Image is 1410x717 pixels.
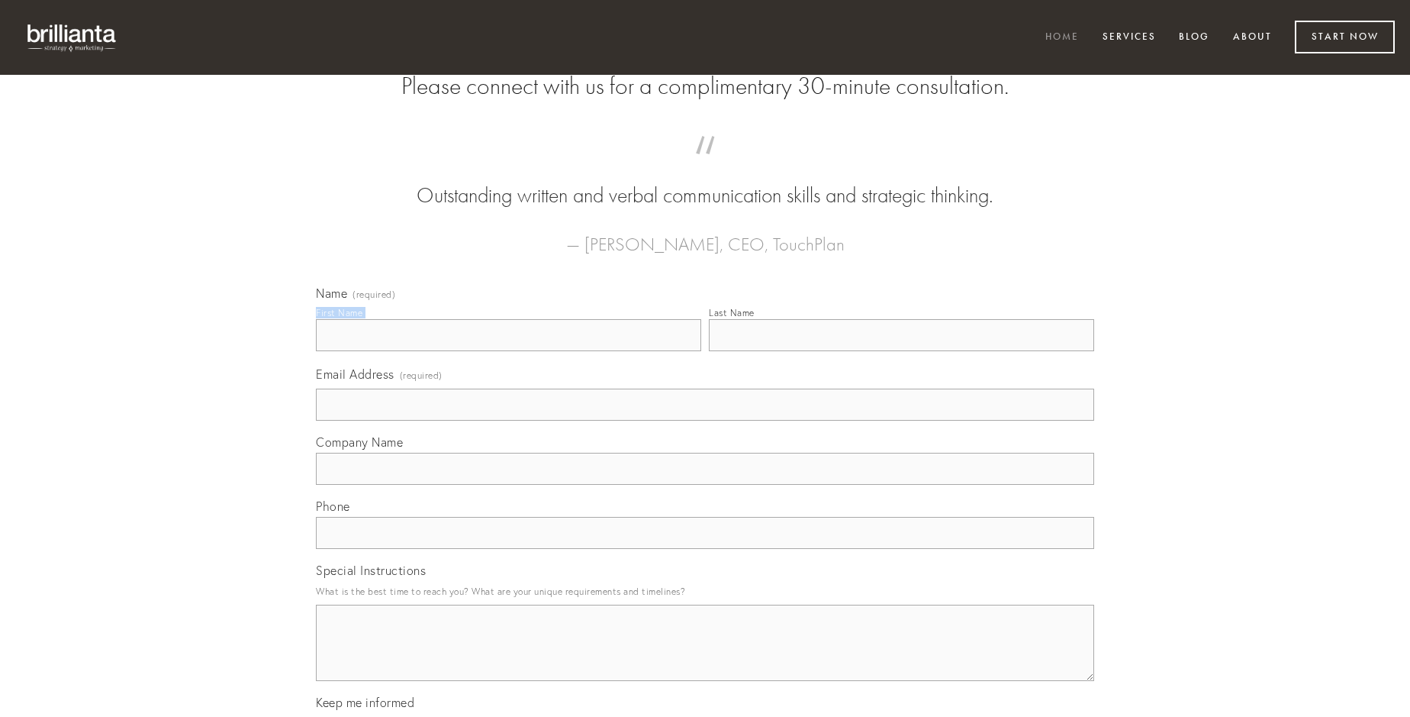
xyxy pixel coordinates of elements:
[316,307,362,318] div: First Name
[400,365,443,386] span: (required)
[340,211,1070,260] figcaption: — [PERSON_NAME], CEO, TouchPlan
[352,290,395,299] span: (required)
[316,581,1094,602] p: What is the best time to reach you? What are your unique requirements and timelines?
[316,499,350,514] span: Phone
[340,151,1070,181] span: “
[709,307,755,318] div: Last Name
[316,563,426,578] span: Special Instructions
[316,286,347,301] span: Name
[316,695,414,710] span: Keep me informed
[316,72,1094,101] h2: Please connect with us for a complimentary 30-minute consultation.
[1093,25,1166,50] a: Services
[340,151,1070,211] blockquote: Outstanding written and verbal communication skills and strategic thinking.
[316,367,394,382] span: Email Address
[1295,21,1395,53] a: Start Now
[1035,25,1089,50] a: Home
[15,15,130,60] img: brillianta - research, strategy, marketing
[1223,25,1282,50] a: About
[316,434,403,450] span: Company Name
[1169,25,1219,50] a: Blog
